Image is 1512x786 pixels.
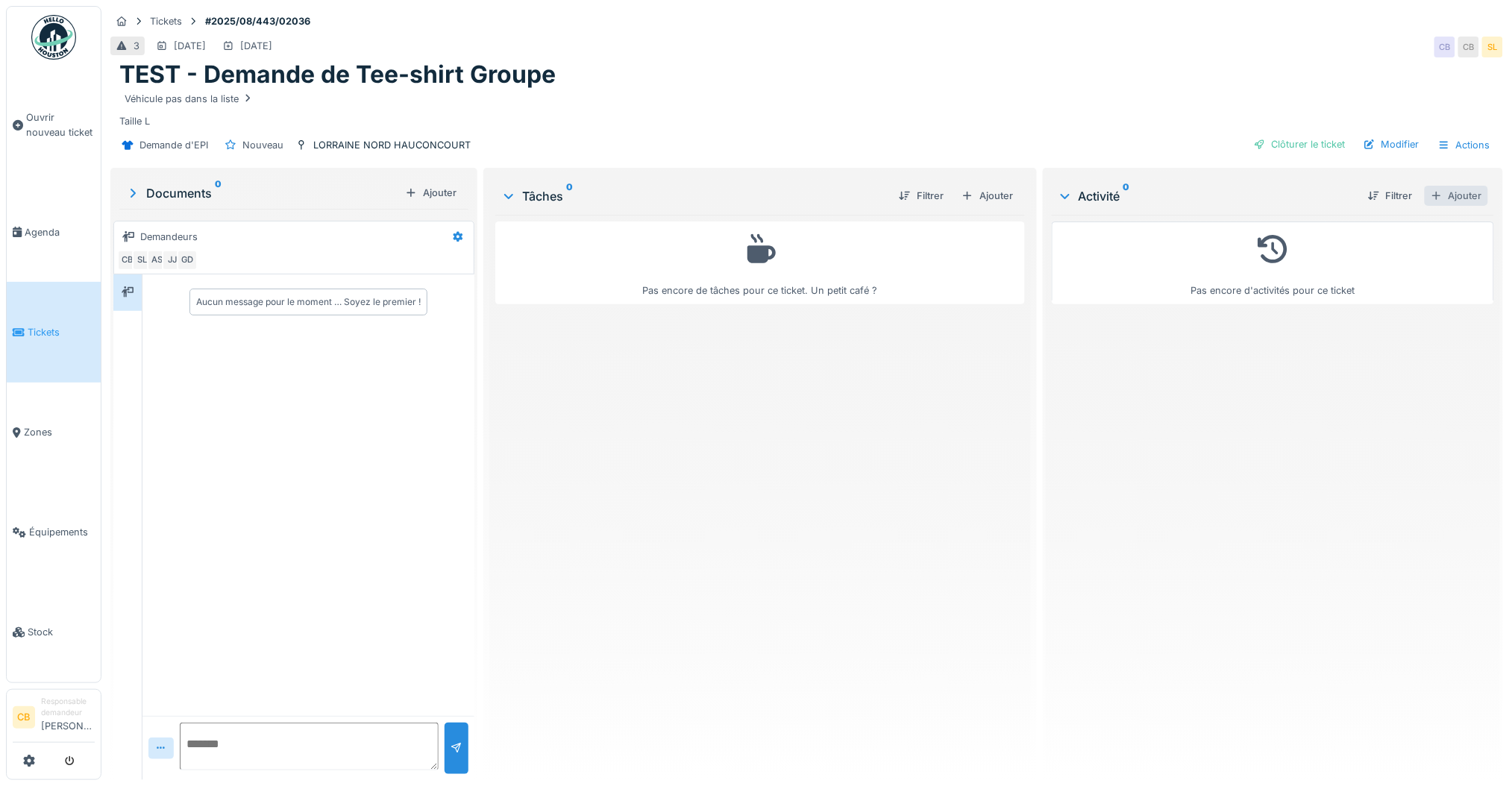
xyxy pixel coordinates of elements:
[1061,228,1484,298] div: Pas encore d'activités pour ce ticket
[41,696,95,739] li: [PERSON_NAME]
[147,250,168,271] div: AS
[956,186,1019,206] div: Ajouter
[242,138,283,152] div: Nouveau
[1123,187,1130,205] sup: 0
[1248,134,1352,154] div: Clôturer le ticket
[501,187,887,205] div: Tâches
[7,582,101,682] a: Stock
[26,110,95,139] span: Ouvrir nouveau ticket
[7,383,101,482] a: Zones
[313,138,471,152] div: LORRAINE NORD HAUCONCOURT
[119,60,556,89] h1: TEST - Demande de Tee-shirt Groupe
[162,250,183,271] div: JJ
[140,230,198,244] div: Demandeurs
[125,184,399,202] div: Documents
[24,425,95,439] span: Zones
[7,482,101,582] a: Équipements
[125,92,254,106] div: Véhicule pas dans la liste
[13,696,95,743] a: CB Responsable demandeur[PERSON_NAME]
[132,250,153,271] div: SL
[1434,37,1455,57] div: CB
[240,39,272,53] div: [DATE]
[28,625,95,639] span: Stock
[25,225,95,239] span: Agenda
[1482,37,1503,57] div: SL
[7,182,101,282] a: Agenda
[31,15,76,60] img: Badge_color-CXgf-gQk.svg
[1358,134,1425,154] div: Modifier
[7,68,101,182] a: Ouvrir nouveau ticket
[41,696,95,719] div: Responsable demandeur
[1458,37,1479,57] div: CB
[139,138,208,152] div: Demande d'EPI
[117,250,138,271] div: CB
[893,186,950,206] div: Filtrer
[150,14,182,28] div: Tickets
[1431,134,1497,156] div: Actions
[119,89,1494,128] div: Taille L
[1362,186,1419,206] div: Filtrer
[13,706,35,729] li: CB
[199,14,316,28] strong: #2025/08/443/02036
[134,39,139,53] div: 3
[28,325,95,339] span: Tickets
[215,184,222,202] sup: 0
[177,250,198,271] div: GD
[196,295,421,309] div: Aucun message pour le moment … Soyez le premier !
[174,39,206,53] div: [DATE]
[1425,186,1488,206] div: Ajouter
[566,187,573,205] sup: 0
[7,282,101,382] a: Tickets
[505,228,1015,298] div: Pas encore de tâches pour ce ticket. Un petit café ?
[399,183,462,203] div: Ajouter
[29,525,95,539] span: Équipements
[1058,187,1356,205] div: Activité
